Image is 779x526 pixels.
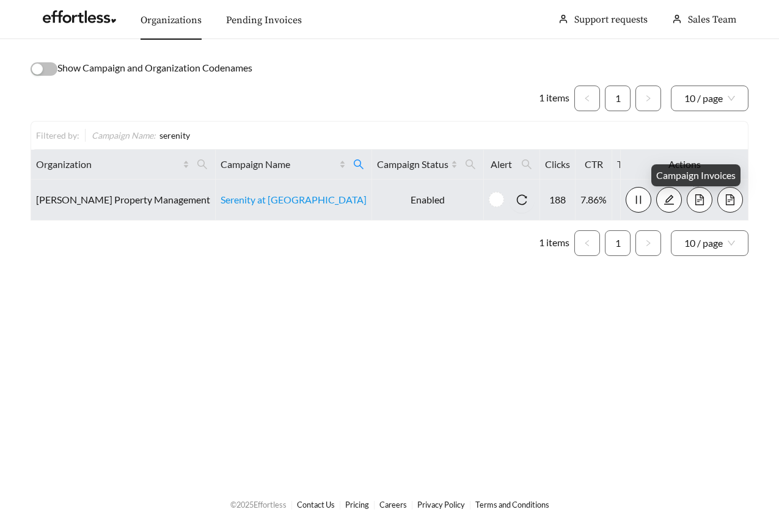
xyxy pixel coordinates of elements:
[372,180,484,221] td: Enabled
[417,500,465,510] a: Privacy Policy
[31,60,748,76] div: Show Campaign and Organization Codenames
[574,230,600,256] li: Previous Page
[465,159,476,170] span: search
[574,86,600,111] li: Previous Page
[635,86,661,111] button: right
[192,155,213,174] span: search
[626,187,651,213] button: pause
[353,159,364,170] span: search
[576,180,612,221] td: 7.86%
[687,194,712,205] span: file-text
[539,230,569,256] li: 1 items
[612,180,670,221] td: $353.34
[717,194,743,205] a: file-text
[605,231,630,255] a: 1
[621,150,748,180] th: Actions
[645,239,652,247] span: right
[197,159,208,170] span: search
[540,180,576,221] td: 188
[635,86,661,111] li: Next Page
[36,157,180,172] span: Organization
[671,86,748,111] div: Page Size
[605,86,630,111] a: 1
[377,157,448,172] span: Campaign Status
[576,150,612,180] th: CTR
[684,86,735,111] span: 10 / page
[141,14,202,26] a: Organizations
[379,500,407,510] a: Careers
[688,13,736,26] span: Sales Team
[687,187,712,213] button: file-text
[612,150,670,180] th: Total Spent
[635,230,661,256] button: right
[509,187,535,213] button: reload
[626,194,651,205] span: pause
[475,500,549,510] a: Terms and Conditions
[717,187,743,213] button: file-text
[574,230,600,256] button: left
[221,194,367,205] a: Serenity at [GEOGRAPHIC_DATA]
[36,129,85,142] div: Filtered by:
[345,500,369,510] a: Pricing
[92,130,156,141] span: Campaign Name :
[684,231,735,255] span: 10 / page
[31,180,216,221] td: [PERSON_NAME] Property Management
[540,150,576,180] th: Clicks
[159,130,190,141] span: serenity
[574,86,600,111] button: left
[516,155,537,174] span: search
[687,194,712,205] a: file-text
[583,95,591,102] span: left
[656,187,682,213] button: edit
[671,230,748,256] div: Page Size
[460,155,481,174] span: search
[574,13,648,26] a: Support requests
[297,500,335,510] a: Contact Us
[348,155,369,174] span: search
[230,500,287,510] span: © 2025 Effortless
[521,159,532,170] span: search
[605,230,631,256] li: 1
[489,157,514,172] span: Alert
[635,230,661,256] li: Next Page
[605,86,631,111] li: 1
[509,194,535,205] span: reload
[539,86,569,111] li: 1 items
[645,95,652,102] span: right
[226,14,302,26] a: Pending Invoices
[583,239,591,247] span: left
[221,157,337,172] span: Campaign Name
[656,194,682,205] a: edit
